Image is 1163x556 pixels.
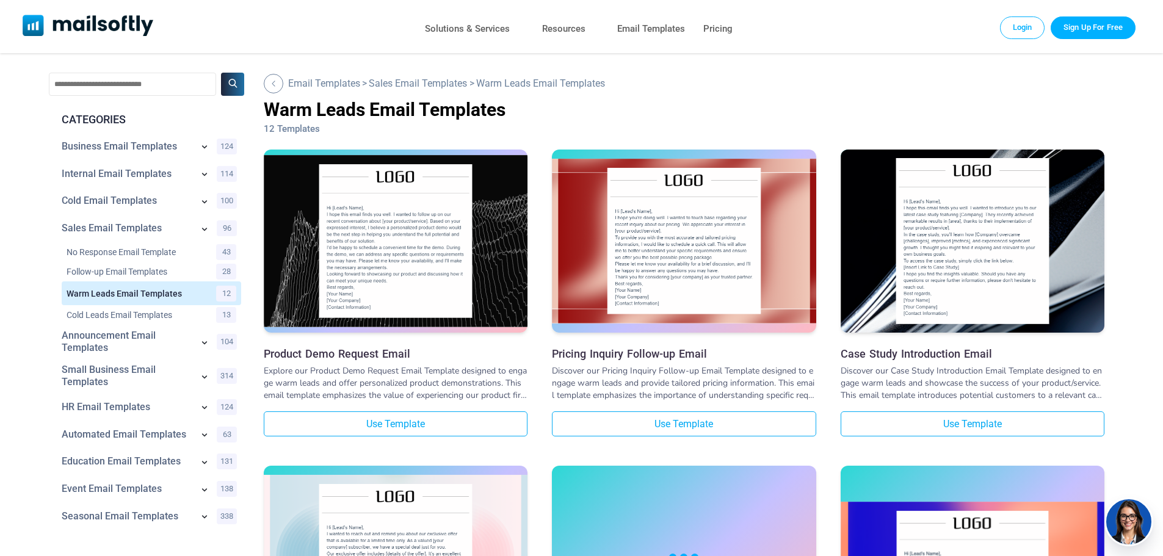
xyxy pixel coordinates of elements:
[62,455,192,468] a: Category
[198,401,211,416] a: Show subcategories for HR Email Templates
[369,78,467,89] a: Go Back
[264,73,1104,94] div: > >
[62,330,192,354] a: Category
[264,155,527,327] img: Product Demo Request Email
[67,246,201,258] a: Category
[425,20,510,38] a: Solutions & Services
[62,364,192,388] a: Category
[552,347,816,360] a: Pricing Inquiry Follow-up Email
[198,428,211,443] a: Show subcategories for Automated Email Templates
[228,79,237,88] img: Search
[264,150,527,336] a: Product Demo Request Email
[198,483,211,498] a: Show subcategories for Event Email Templates
[198,456,211,471] a: Show subcategories for Education Email Templates
[264,123,320,134] span: 12 Templates
[264,99,1104,120] h1: Warm Leads Email Templates
[198,336,211,351] a: Show subcategories for Announcement Email Templates
[270,81,277,87] img: Back
[617,20,685,38] a: Email Templates
[67,287,201,300] a: Category
[198,223,211,237] a: Show subcategories for Sales Email Templates
[552,411,816,436] a: Use Template
[62,195,192,207] a: Category
[52,112,241,128] div: CATEGORIES
[841,149,1104,334] img: Case Study Introduction Email
[552,365,816,402] div: Discover our Pricing Inquiry Follow-up Email Template designed to engage warm leads and provide t...
[198,370,211,385] a: Show subcategories for Small Business Email Templates
[264,347,527,360] a: Product Demo Request Email
[288,78,360,89] a: Go Back
[552,159,816,324] img: Pricing Inquiry Follow-up Email
[552,150,816,336] a: Pricing Inquiry Follow-up Email
[23,15,154,38] a: Mailsoftly
[1051,16,1136,38] a: Trial
[703,20,733,38] a: Pricing
[62,510,192,522] a: Category
[62,168,192,180] a: Category
[841,347,1104,360] a: Case Study Introduction Email
[198,140,211,155] a: Show subcategories for Business Email Templates
[264,365,527,402] div: Explore our Product Demo Request Email Template designed to engage warm leads and offer personali...
[62,428,192,441] a: Category
[264,411,527,436] a: Use Template
[198,510,211,525] a: Show subcategories for Seasonal+Email+Templates
[542,20,585,38] a: Resources
[62,483,192,495] a: Category
[198,168,211,182] a: Show subcategories for Internal Email Templates
[841,150,1104,336] a: Case Study Introduction Email
[62,401,192,413] a: Category
[62,222,192,234] a: Category
[67,265,201,278] a: Category
[67,309,201,321] a: Category
[264,74,286,93] a: Go Back
[1000,16,1045,38] a: Login
[841,365,1104,402] div: Discover our Case Study Introduction Email Template designed to engage warm leads and showcase th...
[1104,499,1153,544] img: agent
[23,15,154,36] img: Mailsoftly Logo
[841,411,1104,436] a: Use Template
[198,195,211,210] a: Show subcategories for Cold Email Templates
[62,140,192,153] a: Category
